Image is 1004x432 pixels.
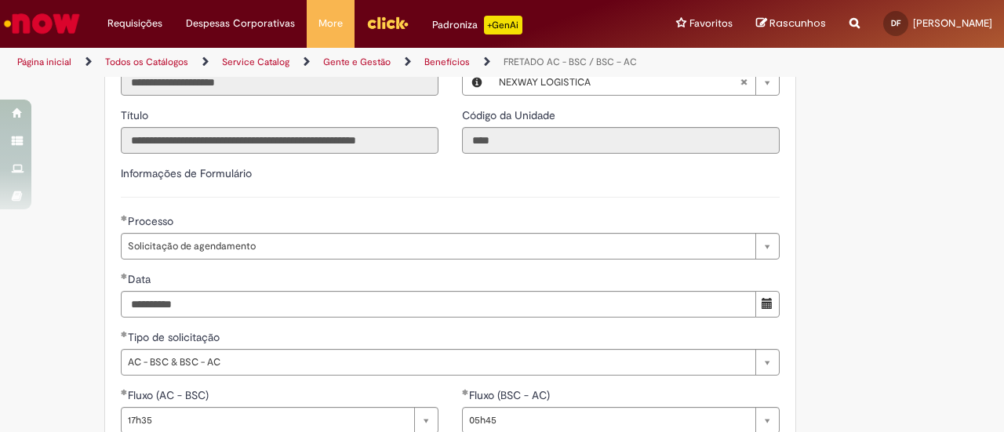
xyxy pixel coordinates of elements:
[462,107,558,123] label: Somente leitura - Código da Unidade
[463,70,491,95] button: Local, Visualizar este registro NEXWAY LOGISTICA
[499,70,740,95] span: NEXWAY LOGISTICA
[484,16,522,34] p: +GenAi
[17,56,71,68] a: Página inicial
[186,16,295,31] span: Despesas Corporativas
[323,56,391,68] a: Gente e Gestão
[469,388,553,402] span: Fluxo (BSC - AC)
[2,8,82,39] img: ServiceNow
[105,56,188,68] a: Todos os Catálogos
[121,291,756,318] input: Data 15 September 2025 Monday
[756,16,826,31] a: Rascunhos
[121,108,151,122] span: Somente leitura - Título
[462,389,469,395] span: Obrigatório Preenchido
[121,389,128,395] span: Obrigatório Preenchido
[462,108,558,122] span: Somente leitura - Código da Unidade
[424,56,470,68] a: Benefícios
[432,16,522,34] div: Padroniza
[891,18,900,28] span: DF
[128,272,154,286] span: Data
[128,350,748,375] span: AC - BSC & BSC - AC
[366,11,409,34] img: click_logo_yellow_360x200.png
[121,127,438,154] input: Título
[732,70,755,95] abbr: Limpar campo Local
[121,69,438,96] input: Email
[491,70,779,95] a: NEXWAY LOGISTICALimpar campo Local
[128,330,223,344] span: Tipo de solicitação
[318,16,343,31] span: More
[128,388,212,402] span: Fluxo (AC - BSC)
[121,166,252,180] label: Informações de Formulário
[504,56,637,68] a: FRETADO AC - BSC / BSC – AC
[222,56,289,68] a: Service Catalog
[128,234,748,259] span: Solicitação de agendamento
[128,214,176,228] span: Processo
[107,16,162,31] span: Requisições
[462,127,780,154] input: Código da Unidade
[769,16,826,31] span: Rascunhos
[12,48,657,77] ul: Trilhas de página
[121,273,128,279] span: Obrigatório Preenchido
[121,331,128,337] span: Obrigatório Preenchido
[121,215,128,221] span: Obrigatório Preenchido
[689,16,733,31] span: Favoritos
[755,291,780,318] button: Mostrar calendário para Data
[121,107,151,123] label: Somente leitura - Título
[913,16,992,30] span: [PERSON_NAME]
